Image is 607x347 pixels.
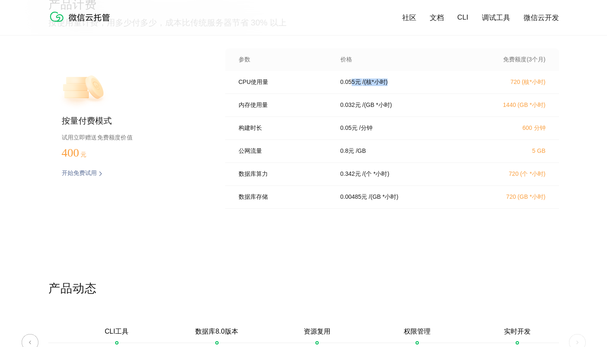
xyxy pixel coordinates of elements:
[340,56,352,63] p: 价格
[48,19,115,26] a: 微信云托管
[457,13,468,22] a: CLI
[363,170,390,178] p: / (个 *小时)
[369,193,398,201] p: / (GB *小时)
[239,101,329,109] p: 内存使用量
[304,327,330,336] p: 资源复用
[472,193,546,201] p: 720 (GB *小时)
[81,152,86,158] span: 元
[239,56,329,63] p: 参数
[472,147,546,154] p: 5 GB
[105,327,128,336] p: CLI工具
[472,170,546,178] p: 720 (个 *小时)
[363,101,392,109] p: / (GB *小时)
[195,327,238,336] p: 数据库8.0版本
[340,170,361,178] p: 0.342 元
[472,79,546,86] p: 720 (核*小时)
[363,79,388,86] p: / (核*小时)
[239,147,329,155] p: 公网流量
[402,13,416,23] a: 社区
[48,281,559,297] p: 产品动态
[62,146,103,160] p: 400
[239,193,329,201] p: 数据库存储
[239,170,329,178] p: 数据库算力
[340,193,368,201] p: 0.00485 元
[340,147,354,155] p: 0.8 元
[48,8,115,25] img: 微信云托管
[359,124,373,132] p: / 分钟
[62,115,199,127] p: 按量付费模式
[472,56,546,63] p: 免费额度(3个月)
[340,124,358,132] p: 0.05 元
[404,327,431,336] p: 权限管理
[239,124,329,132] p: 构建时长
[356,147,366,155] p: / GB
[430,13,444,23] a: 文档
[340,101,361,109] p: 0.032 元
[482,13,510,23] a: 调试工具
[62,132,199,143] p: 试用立即赠送免费额度价值
[472,101,546,109] p: 1440 (GB *小时)
[340,79,361,86] p: 0.055 元
[62,170,97,178] p: 开始免费试用
[472,124,546,132] p: 600 分钟
[239,79,329,86] p: CPU使用量
[504,327,531,336] p: 实时开发
[524,13,559,23] a: 微信云开发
